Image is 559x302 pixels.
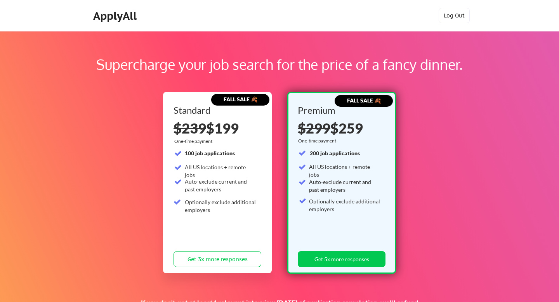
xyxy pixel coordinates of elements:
[309,178,381,193] div: Auto-exclude current and past employers
[174,120,206,137] s: $239
[439,8,470,23] button: Log Out
[309,163,381,178] div: All US locations + remote jobs
[298,106,383,115] div: Premium
[298,121,383,135] div: $259
[309,198,381,213] div: Optionally exclude additional employers
[185,163,257,179] div: All US locations + remote jobs
[174,121,261,135] div: $199
[93,9,139,23] div: ApplyAll
[310,150,360,156] strong: 200 job applications
[50,54,509,75] div: Supercharge your job search for the price of a fancy dinner.
[174,251,261,267] button: Get 3x more responses
[174,106,259,115] div: Standard
[185,178,257,193] div: Auto-exclude current and past employers
[298,120,330,137] s: $299
[174,138,215,144] div: One-time payment
[185,198,257,213] div: Optionally exclude additional employers
[298,251,385,267] button: Get 5x more responses
[298,138,339,144] div: One-time payment
[185,150,235,156] strong: 100 job applications
[224,96,257,102] strong: FALL SALE 🍂
[347,97,381,104] strong: FALL SALE 🍂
